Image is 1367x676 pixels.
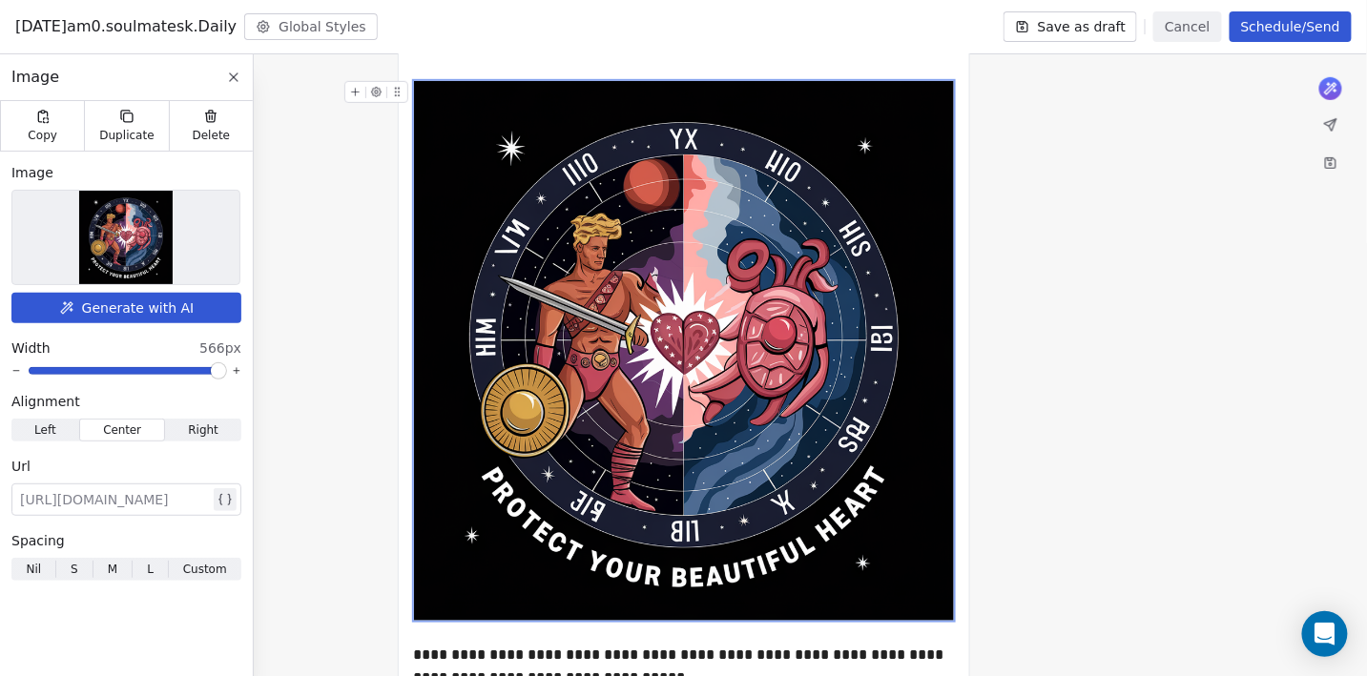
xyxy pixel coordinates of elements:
[1004,11,1138,42] button: Save as draft
[188,421,218,439] span: Right
[34,421,56,439] span: Left
[15,15,237,38] span: [DATE]am0.soulmatesk.Daily
[1153,11,1221,42] button: Cancel
[183,561,227,578] span: Custom
[11,293,241,323] button: Generate with AI
[1230,11,1352,42] button: Schedule/Send
[99,128,154,143] span: Duplicate
[1302,611,1348,657] div: Open Intercom Messenger
[11,66,59,89] span: Image
[11,163,53,182] span: Image
[244,13,378,40] button: Global Styles
[79,191,173,284] img: Selected image
[26,561,41,578] span: Nil
[11,531,65,550] span: Spacing
[11,457,31,476] span: Url
[147,561,154,578] span: L
[11,392,80,411] span: Alignment
[108,561,117,578] span: M
[199,338,241,358] span: 566px
[11,338,51,358] span: Width
[193,128,231,143] span: Delete
[71,561,78,578] span: S
[28,128,57,143] span: Copy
